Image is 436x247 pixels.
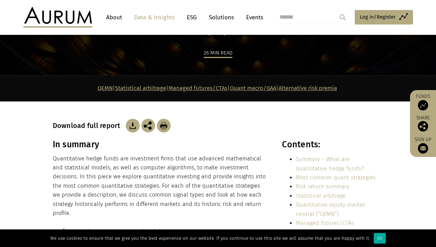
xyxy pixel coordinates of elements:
a: ESG [183,11,200,24]
div: Share [413,116,433,131]
img: Sign up to our newsletter [418,143,428,154]
h3: Download full report [53,121,124,130]
a: Risk return summary [296,183,349,190]
a: Quant macro/GAA [230,85,276,91]
a: Sign up [413,137,433,154]
a: Funds [413,93,433,110]
img: Access Funds [418,100,428,110]
img: Share this post [418,121,428,131]
a: About [103,11,125,24]
a: Managed futures/CTAs [296,220,354,226]
img: Download Article [157,119,171,132]
a: Summary – What are quantitative hedge funds? [296,156,364,171]
a: Quantitative equity market neutral (“QEMN”) [296,201,365,217]
a: Alternative risk premia [278,85,337,91]
a: Statistical arbitrage [296,192,346,199]
a: Statistical arbitrage [115,85,166,91]
input: Submit [336,10,349,24]
a: Log in/Register [355,10,413,24]
a: QEMN [98,85,113,91]
span: Log in/Register [360,13,396,21]
a: Most common quant strategies [296,174,376,181]
strong: | | | | [98,85,337,91]
div: 26 min read [204,49,232,58]
h3: Contents: [282,139,382,150]
div: Ok [374,233,386,244]
img: Download Article [126,119,140,132]
a: Data & Insights [131,11,178,24]
a: Events [243,11,263,24]
a: Quant macro and global asset allocation (“GAA”) [296,229,374,244]
img: Share this post [141,119,155,132]
a: Solutions [205,11,237,24]
img: Aurum [23,7,92,28]
h3: In summary [53,139,267,150]
a: Managed futures/CTAs [169,85,227,91]
p: Quantitative hedge funds are investment firms that use advanced mathematical and statistical mode... [53,154,267,218]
